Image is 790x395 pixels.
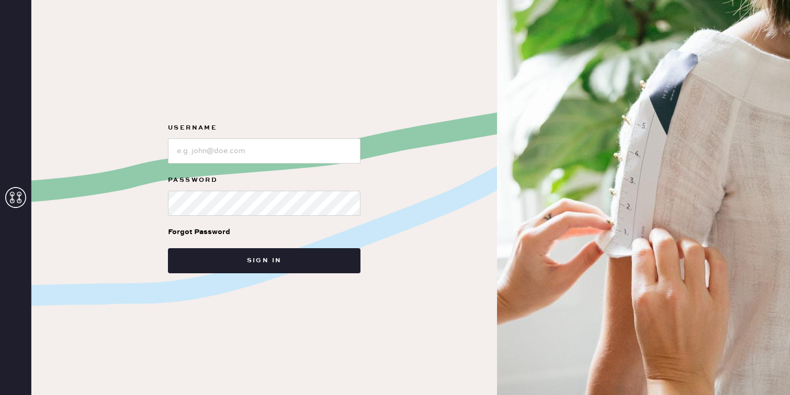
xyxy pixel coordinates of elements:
[168,248,360,273] button: Sign in
[168,174,360,187] label: Password
[168,138,360,164] input: e.g. john@doe.com
[168,216,230,248] a: Forgot Password
[168,122,360,134] label: Username
[168,226,230,238] div: Forgot Password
